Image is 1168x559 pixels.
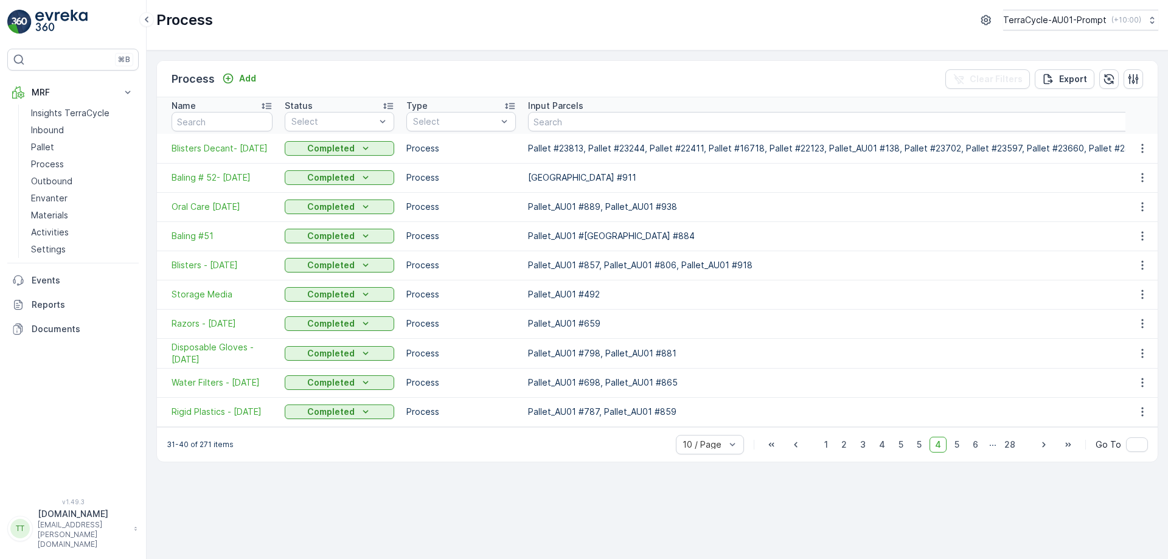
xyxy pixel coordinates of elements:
[989,437,996,453] p: ...
[1035,69,1094,89] button: Export
[31,158,64,170] p: Process
[930,437,947,453] span: 4
[35,10,88,34] img: logo_light-DOdMpM7g.png
[7,80,139,105] button: MRF
[172,406,273,418] span: Rigid Plastics - [DATE]
[400,192,522,221] td: Process
[406,100,428,112] p: Type
[172,142,273,155] a: Blisters Decant- 11.8.25
[285,200,394,214] button: Completed
[893,437,909,453] span: 5
[7,268,139,293] a: Events
[7,498,139,505] span: v 1.49.3
[172,406,273,418] a: Rigid Plastics - 22.7.25
[307,288,355,300] p: Completed
[522,338,1152,368] td: Pallet_AU01 #798, Pallet_AU01 #881
[172,259,273,271] a: Blisters - 29.7.25
[855,437,871,453] span: 3
[874,437,891,453] span: 4
[522,192,1152,221] td: Pallet_AU01 #889, Pallet_AU01 #938
[522,163,1152,192] td: [GEOGRAPHIC_DATA] #911
[118,55,130,64] p: ⌘B
[172,230,273,242] a: Baling #51
[400,280,522,309] td: Process
[217,71,261,86] button: Add
[285,346,394,361] button: Completed
[31,175,72,187] p: Outbound
[285,141,394,156] button: Completed
[172,201,273,213] span: Oral Care [DATE]
[167,440,234,450] p: 31-40 of 271 items
[307,347,355,359] p: Completed
[172,172,273,184] a: Baling # 52- 6.8.25
[285,258,394,273] button: Completed
[400,163,522,192] td: Process
[26,224,139,241] a: Activities
[26,122,139,139] a: Inbound
[400,134,522,163] td: Process
[400,251,522,280] td: Process
[285,229,394,243] button: Completed
[32,274,134,286] p: Events
[307,318,355,330] p: Completed
[307,230,355,242] p: Completed
[522,134,1152,163] td: Pallet #23813, Pallet #23244, Pallet #22411, Pallet #16718, Pallet #22123, Pallet_AU01 #138, Pall...
[172,71,215,88] p: Process
[1003,14,1107,26] p: TerraCycle-AU01-Prompt
[522,309,1152,338] td: Pallet_AU01 #659
[7,10,32,34] img: logo
[172,142,273,155] span: Blisters Decant- [DATE]
[26,207,139,224] a: Materials
[172,201,273,213] a: Oral Care 6.8.25
[7,317,139,341] a: Documents
[522,280,1152,309] td: Pallet_AU01 #492
[307,142,355,155] p: Completed
[522,397,1152,426] td: Pallet_AU01 #787, Pallet_AU01 #859
[239,72,256,85] p: Add
[522,221,1152,251] td: Pallet_AU01 #[GEOGRAPHIC_DATA] #884
[1003,10,1158,30] button: TerraCycle-AU01-Prompt(+10:00)
[31,226,69,238] p: Activities
[172,259,273,271] span: Blisters - [DATE]
[528,112,1145,131] input: Search
[38,508,128,520] p: [DOMAIN_NAME]
[26,173,139,190] a: Outbound
[31,243,66,255] p: Settings
[285,170,394,185] button: Completed
[10,519,30,538] div: TT
[285,287,394,302] button: Completed
[31,209,68,221] p: Materials
[911,437,927,453] span: 5
[31,107,109,119] p: Insights TerraCycle
[7,508,139,549] button: TT[DOMAIN_NAME][EMAIL_ADDRESS][PERSON_NAME][DOMAIN_NAME]
[967,437,984,453] span: 6
[26,241,139,258] a: Settings
[172,318,273,330] a: Razors - 25.7.25
[400,338,522,368] td: Process
[819,437,833,453] span: 1
[413,116,497,128] p: Select
[285,375,394,390] button: Completed
[949,437,965,453] span: 5
[32,323,134,335] p: Documents
[307,172,355,184] p: Completed
[31,192,68,204] p: Envanter
[285,404,394,419] button: Completed
[172,377,273,389] span: Water Filters - [DATE]
[307,406,355,418] p: Completed
[172,100,196,112] p: Name
[400,221,522,251] td: Process
[31,141,54,153] p: Pallet
[400,368,522,397] td: Process
[400,397,522,426] td: Process
[522,368,1152,397] td: Pallet_AU01 #698, Pallet_AU01 #865
[970,73,1023,85] p: Clear Filters
[172,341,273,366] a: Disposable Gloves - 23.7.25
[32,299,134,311] p: Reports
[172,341,273,366] span: Disposable Gloves - [DATE]
[307,201,355,213] p: Completed
[999,437,1021,453] span: 28
[172,288,273,300] span: Storage Media
[1111,15,1141,25] p: ( +10:00 )
[307,377,355,389] p: Completed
